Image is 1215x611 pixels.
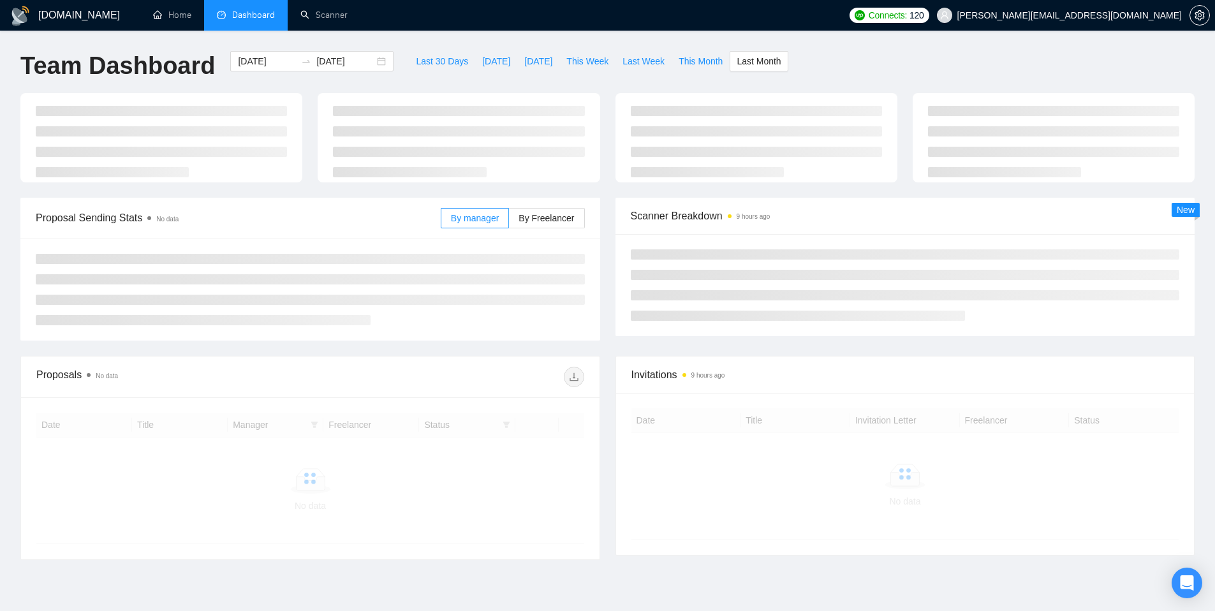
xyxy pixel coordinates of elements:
span: This Week [566,54,608,68]
span: swap-right [301,56,311,66]
img: upwork-logo.png [855,10,865,20]
span: Scanner Breakdown [631,208,1180,224]
button: setting [1189,5,1210,26]
button: This Month [672,51,730,71]
button: [DATE] [517,51,559,71]
button: This Week [559,51,615,71]
span: This Month [679,54,723,68]
div: Open Intercom Messenger [1172,568,1202,598]
a: searchScanner [300,10,348,20]
button: Last 30 Days [409,51,475,71]
span: dashboard [217,10,226,19]
span: Connects: [869,8,907,22]
span: No data [156,216,179,223]
span: 120 [909,8,924,22]
span: By Freelancer [519,213,574,223]
span: Dashboard [232,10,275,20]
div: Proposals [36,367,310,387]
input: End date [316,54,374,68]
button: Last Month [730,51,788,71]
span: setting [1190,10,1209,20]
span: Last 30 Days [416,54,468,68]
input: Start date [238,54,296,68]
span: Last Month [737,54,781,68]
time: 9 hours ago [691,372,725,379]
a: homeHome [153,10,191,20]
span: Proposal Sending Stats [36,210,441,226]
span: Invitations [631,367,1179,383]
span: Last Week [622,54,665,68]
button: [DATE] [475,51,517,71]
span: By manager [451,213,499,223]
span: New [1177,205,1195,215]
img: logo [10,6,31,26]
a: setting [1189,10,1210,20]
span: [DATE] [524,54,552,68]
time: 9 hours ago [737,213,770,220]
span: No data [96,372,118,379]
span: [DATE] [482,54,510,68]
h1: Team Dashboard [20,51,215,81]
button: Last Week [615,51,672,71]
span: to [301,56,311,66]
span: user [940,11,949,20]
